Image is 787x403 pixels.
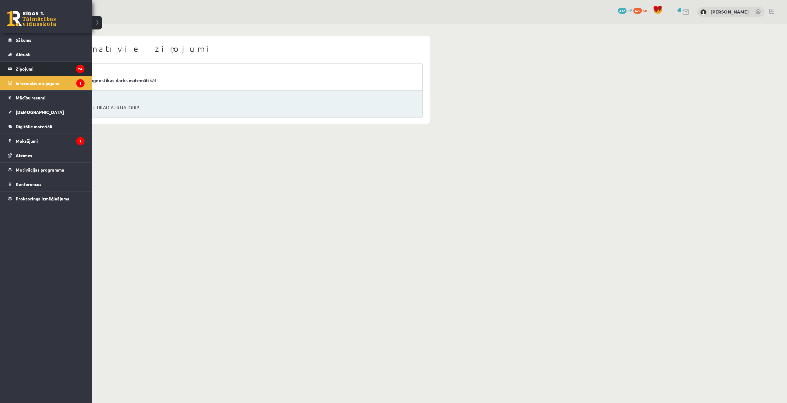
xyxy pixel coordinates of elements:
a: Ieskaites drīkst pildīt TIKAI CAUR DATORU! [53,104,415,111]
span: Motivācijas programma [16,167,64,172]
i: 24 [76,65,85,73]
a: [DEMOGRAPHIC_DATA] [8,105,85,119]
h1: Informatīvie ziņojumi [45,44,423,54]
span: Atzīmes [16,153,32,158]
span: 429 [633,8,642,14]
legend: Maksājumi [16,134,85,148]
a: Rīgas 1. Tālmācības vidusskola [7,11,56,26]
i: 1 [76,137,85,145]
a: Maksājumi1 [8,134,85,148]
a: Proktoringa izmēģinājums [8,192,85,206]
a: Atzīmes [8,148,85,162]
a: Motivācijas programma [8,163,85,177]
a: 432 mP [618,8,632,13]
a: Mācību resursi [8,91,85,105]
span: xp [643,8,647,13]
i: 1 [76,79,85,87]
span: Digitālie materiāli [16,124,52,129]
a: Aktuāli [8,47,85,61]
legend: Ziņojumi [16,62,85,76]
a: Ziņojumi24 [8,62,85,76]
a: [PERSON_NAME] [710,9,749,15]
span: Aktuāli [16,52,30,57]
span: Proktoringa izmēģinājums [16,196,69,201]
legend: Informatīvie ziņojumi [16,76,85,90]
a: Konferences [8,177,85,191]
a: Digitālie materiāli [8,119,85,134]
span: Konferences [16,181,42,187]
span: 432 [618,8,627,14]
span: mP [627,8,632,13]
span: [DEMOGRAPHIC_DATA] [16,109,64,115]
a: 429 xp [633,8,650,13]
a: Informatīvie ziņojumi1 [8,76,85,90]
span: Mācību resursi [16,95,45,100]
img: Dāvids Babans [700,9,706,15]
a: Sākums [8,33,85,47]
a: Obligāts skolas diagnostikas darbs matemātikā! [53,77,415,84]
span: Sākums [16,37,31,43]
